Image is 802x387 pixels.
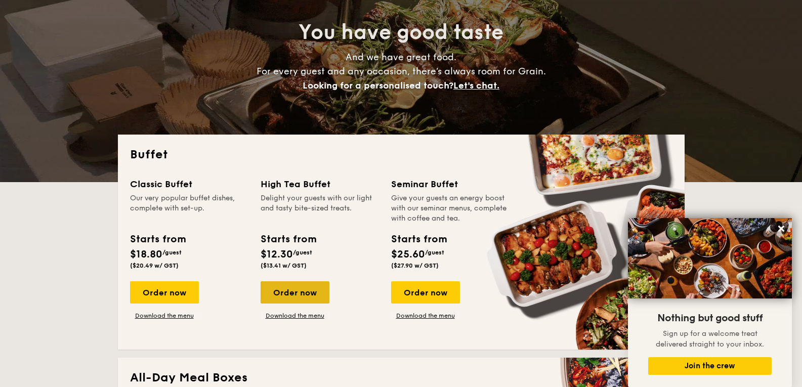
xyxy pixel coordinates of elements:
div: Starts from [130,232,185,247]
span: $18.80 [130,248,162,261]
div: Give your guests an energy boost with our seminar menus, complete with coffee and tea. [391,193,510,224]
span: ($27.90 w/ GST) [391,262,439,269]
span: Nothing but good stuff [657,312,763,324]
div: Starts from [391,232,446,247]
span: You have good taste [299,20,503,45]
span: /guest [425,249,444,256]
div: Order now [391,281,460,304]
span: Sign up for a welcome treat delivered straight to your inbox. [656,329,764,349]
span: Looking for a personalised touch? [303,80,453,91]
span: $25.60 [391,248,425,261]
h2: All-Day Meal Boxes [130,370,672,386]
span: ($20.49 w/ GST) [130,262,179,269]
div: High Tea Buffet [261,177,379,191]
div: Delight your guests with our light and tasty bite-sized treats. [261,193,379,224]
span: ($13.41 w/ GST) [261,262,307,269]
button: Join the crew [648,357,772,375]
div: Our very popular buffet dishes, complete with set-up. [130,193,248,224]
span: /guest [293,249,312,256]
div: Order now [261,281,329,304]
h2: Buffet [130,147,672,163]
span: And we have great food. For every guest and any occasion, there’s always room for Grain. [257,52,546,91]
a: Download the menu [130,312,199,320]
div: Order now [130,281,199,304]
img: DSC07876-Edit02-Large.jpeg [628,218,792,298]
a: Download the menu [391,312,460,320]
span: /guest [162,249,182,256]
div: Starts from [261,232,316,247]
a: Download the menu [261,312,329,320]
div: Seminar Buffet [391,177,510,191]
div: Classic Buffet [130,177,248,191]
span: Let's chat. [453,80,499,91]
span: $12.30 [261,248,293,261]
button: Close [773,221,789,237]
